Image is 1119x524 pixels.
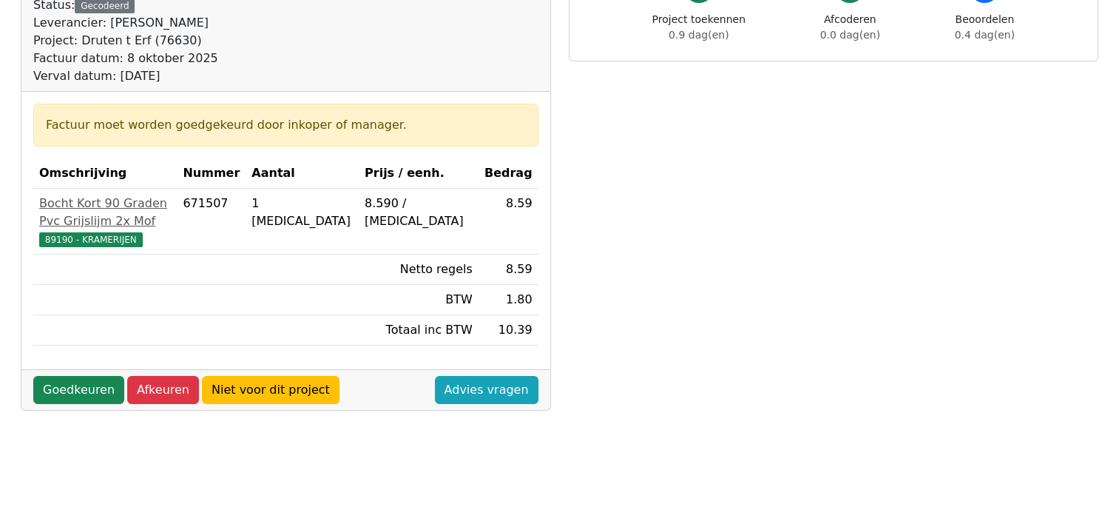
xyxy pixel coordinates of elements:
[359,255,479,285] td: Netto regels
[479,255,538,285] td: 8.59
[177,189,246,255] td: 671507
[46,116,526,134] div: Factuur moet worden goedgekeurd door inkoper of manager.
[39,232,143,247] span: 89190 - KRAMERIJEN
[479,315,538,346] td: 10.39
[955,29,1015,41] span: 0.4 dag(en)
[820,12,880,43] div: Afcoderen
[39,195,171,230] div: Bocht Kort 90 Graden Pvc Grijslijm 2x Mof
[669,29,728,41] span: 0.9 dag(en)
[955,12,1015,43] div: Beoordelen
[177,158,246,189] th: Nummer
[820,29,880,41] span: 0.0 dag(en)
[359,315,479,346] td: Totaal inc BTW
[246,158,359,189] th: Aantal
[127,376,199,404] a: Afkeuren
[202,376,339,404] a: Niet voor dit project
[479,158,538,189] th: Bedrag
[479,285,538,315] td: 1.80
[33,50,218,67] div: Factuur datum: 8 oktober 2025
[33,376,124,404] a: Goedkeuren
[33,158,177,189] th: Omschrijving
[33,67,218,85] div: Verval datum: [DATE]
[479,189,538,255] td: 8.59
[39,195,171,248] a: Bocht Kort 90 Graden Pvc Grijslijm 2x Mof89190 - KRAMERIJEN
[251,195,353,230] div: 1 [MEDICAL_DATA]
[33,32,218,50] div: Project: Druten t Erf (76630)
[365,195,473,230] div: 8.590 / [MEDICAL_DATA]
[33,14,218,32] div: Leverancier: [PERSON_NAME]
[359,285,479,315] td: BTW
[359,158,479,189] th: Prijs / eenh.
[435,376,538,404] a: Advies vragen
[652,12,746,43] div: Project toekennen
